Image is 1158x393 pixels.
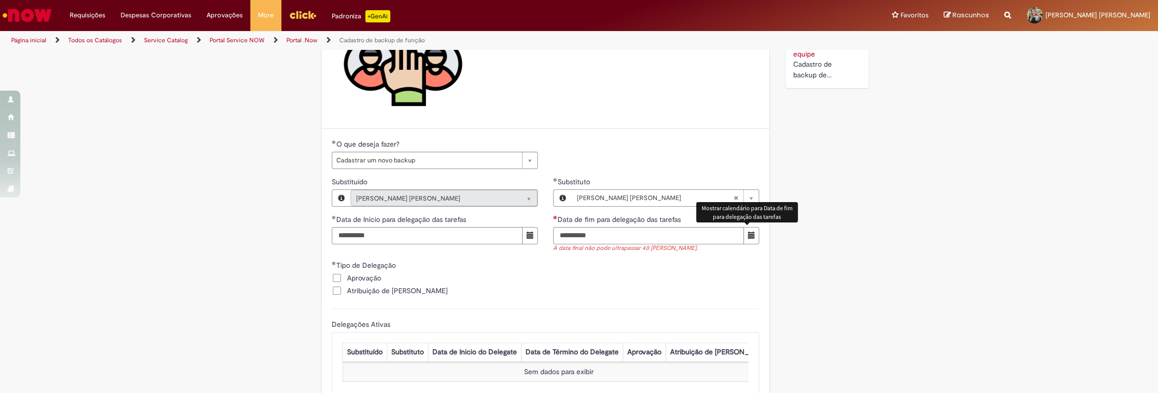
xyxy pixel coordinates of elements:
span: Obrigatório Preenchido [332,261,336,265]
label: Somente leitura - Delegações Ativas [332,319,392,329]
a: [PERSON_NAME] [PERSON_NAME]Limpar campo Substituto [572,190,759,206]
span: Substituto [558,177,592,186]
a: Portal Service NOW [210,36,265,44]
th: Substituto [387,343,428,362]
span: O que deseja fazer? [336,139,401,149]
a: [PERSON_NAME] [PERSON_NAME]Limpar campo Substituído [351,190,537,206]
button: Mostrar calendário para Data de fim para delegação das tarefas [743,227,759,244]
th: Data de Término do Delegate [521,343,623,362]
a: Cadastro de backup de função para equipe [793,19,832,59]
span: [PERSON_NAME] [PERSON_NAME] [1046,11,1150,19]
span: Cadastrar um novo backup [336,152,517,169]
span: Rascunhos [952,10,989,20]
input: Data de fim para delegação das tarefas [553,227,744,244]
div: Cadastro de backup de função para equipe [793,59,833,80]
span: Tipo de Delegação [336,261,398,270]
abbr: Limpar campo Substituto [728,190,743,206]
a: Todos os Catálogos [68,36,122,44]
img: ServiceNow [1,5,53,25]
div: Padroniza [332,10,390,22]
span: Somente leitura - Delegações Ativas [332,320,392,329]
th: Substituído [342,343,387,362]
span: Requisições [70,10,105,20]
span: More [258,10,274,20]
span: Somente leitura - Data de Inicio para delegação das tarefas [336,215,468,224]
span: Somente leitura - Substituído, Ana Clara Fernandes Fochesato [332,177,369,186]
td: Sem dados para exibir [342,363,775,382]
span: Aprovações [207,10,243,20]
a: Portal .Now [286,36,317,44]
span: Obrigatório Preenchido [332,215,336,219]
span: Despesas Corporativas [121,10,191,20]
a: Rascunhos [944,11,989,20]
a: Página inicial [11,36,46,44]
th: Data de Inicio do Delegate [428,343,521,362]
button: Substituto, Visualizar este registro Bruna Lucon De Lima [554,190,572,206]
span: [PERSON_NAME] [PERSON_NAME] [577,190,733,206]
input: Data de Inicio para delegação das tarefas 29 September 2025 Monday [332,227,523,244]
div: Mostrar calendário para Data de fim para delegação das tarefas [696,202,798,222]
button: Mostrar calendário para Data de Inicio para delegação das tarefas [522,227,538,244]
span: Obrigatório Preenchido [553,178,558,182]
p: +GenAi [365,10,390,22]
span: Somente leitura - Data de fim para delegação das tarefas [558,215,683,224]
img: click_logo_yellow_360x200.png [289,7,316,22]
div: A data final não pode ultrapassar 40 [PERSON_NAME]. [553,244,759,253]
ul: Trilhas de página [8,31,764,50]
span: Aprovação [347,273,381,283]
span: [PERSON_NAME] [PERSON_NAME] [356,190,511,207]
a: Service Catalog [144,36,188,44]
span: Obrigatório Preenchido [332,140,336,144]
a: Cadastro de backup de função [339,36,425,44]
button: Substituído, Visualizar este registro Ana Clara Fernandes Fochesato [332,190,351,206]
th: Atribuição de [PERSON_NAME] [665,343,775,362]
th: Aprovação [623,343,665,362]
span: Necessários [553,215,558,219]
span: Favoritos [901,10,929,20]
span: Atribuição de [PERSON_NAME] [347,286,448,296]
